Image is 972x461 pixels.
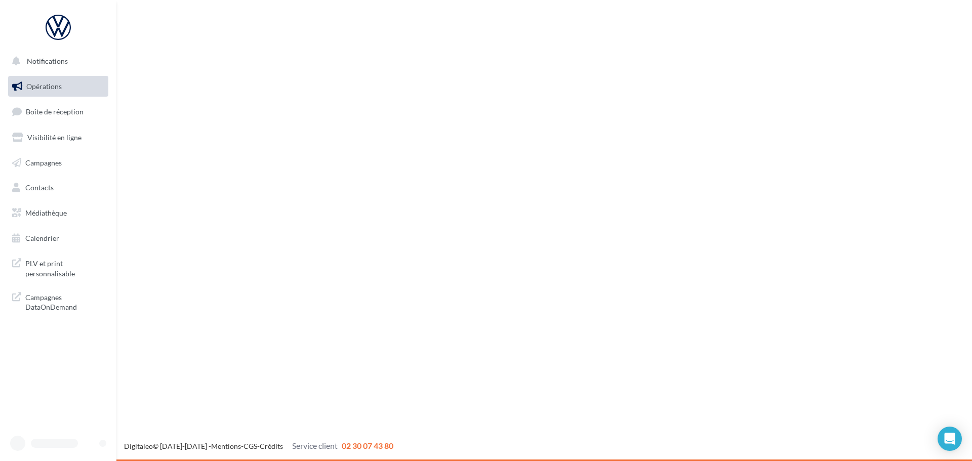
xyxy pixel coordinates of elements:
[342,441,393,450] span: 02 30 07 43 80
[124,442,153,450] a: Digitaleo
[211,442,241,450] a: Mentions
[26,107,84,116] span: Boîte de réception
[6,51,106,72] button: Notifications
[25,234,59,242] span: Calendrier
[292,441,338,450] span: Service client
[26,82,62,91] span: Opérations
[260,442,283,450] a: Crédits
[6,202,110,224] a: Médiathèque
[244,442,257,450] a: CGS
[6,127,110,148] a: Visibilité en ligne
[25,183,54,192] span: Contacts
[6,286,110,316] a: Campagnes DataOnDemand
[25,208,67,217] span: Médiathèque
[6,228,110,249] a: Calendrier
[6,101,110,122] a: Boîte de réception
[25,257,104,278] span: PLV et print personnalisable
[124,442,393,450] span: © [DATE]-[DATE] - - -
[6,177,110,198] a: Contacts
[6,253,110,282] a: PLV et print personnalisable
[6,152,110,174] a: Campagnes
[25,290,104,312] span: Campagnes DataOnDemand
[25,158,62,166] span: Campagnes
[938,427,962,451] div: Open Intercom Messenger
[27,57,68,65] span: Notifications
[6,76,110,97] a: Opérations
[27,133,82,142] span: Visibilité en ligne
